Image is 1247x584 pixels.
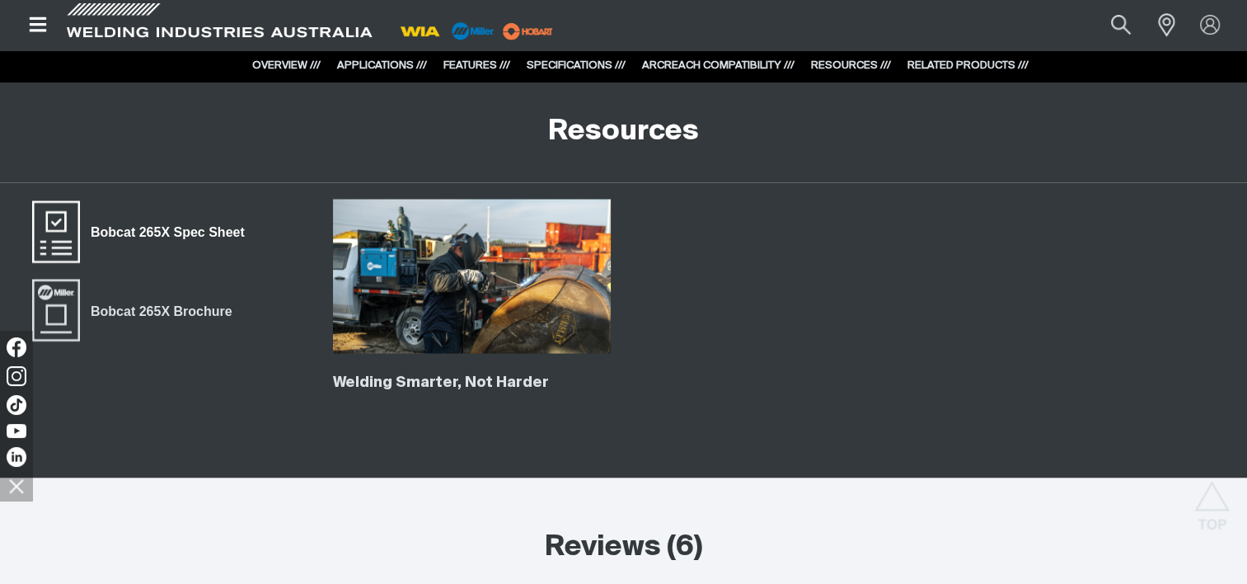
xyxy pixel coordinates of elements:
img: Welding smarter, not harder [333,200,610,354]
a: Bobcat 265X Spec Sheet [30,200,255,266]
button: Search products [1093,7,1149,44]
img: LinkedIn [7,447,26,467]
span: Bobcat 265X Brochure [80,301,242,323]
img: miller [498,19,558,44]
img: YouTube [7,424,26,438]
a: miller [498,25,558,37]
a: RELATED PRODUCTS /// [907,60,1029,71]
a: FEATURES /// [443,60,510,71]
h2: Resources [548,114,699,150]
h2: Reviews (6) [271,530,977,566]
img: hide socials [2,472,30,500]
img: Instagram [7,366,26,386]
span: Bobcat 265X Spec Sheet [80,222,255,243]
img: TikTok [7,395,26,415]
a: SPECIFICATIONS /// [527,60,626,71]
a: RESOURCES /// [811,60,891,71]
input: Product name or item number... [1072,7,1149,44]
img: Facebook [7,337,26,357]
a: OVERVIEW /// [252,60,321,71]
a: Welding Smarter, Not Harder [333,375,549,390]
a: ARCREACH COMPATIBILITY /// [642,60,795,71]
button: Scroll to top [1193,481,1231,518]
a: APPLICATIONS /// [337,60,427,71]
a: Bobcat 265X Brochure [30,278,242,344]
